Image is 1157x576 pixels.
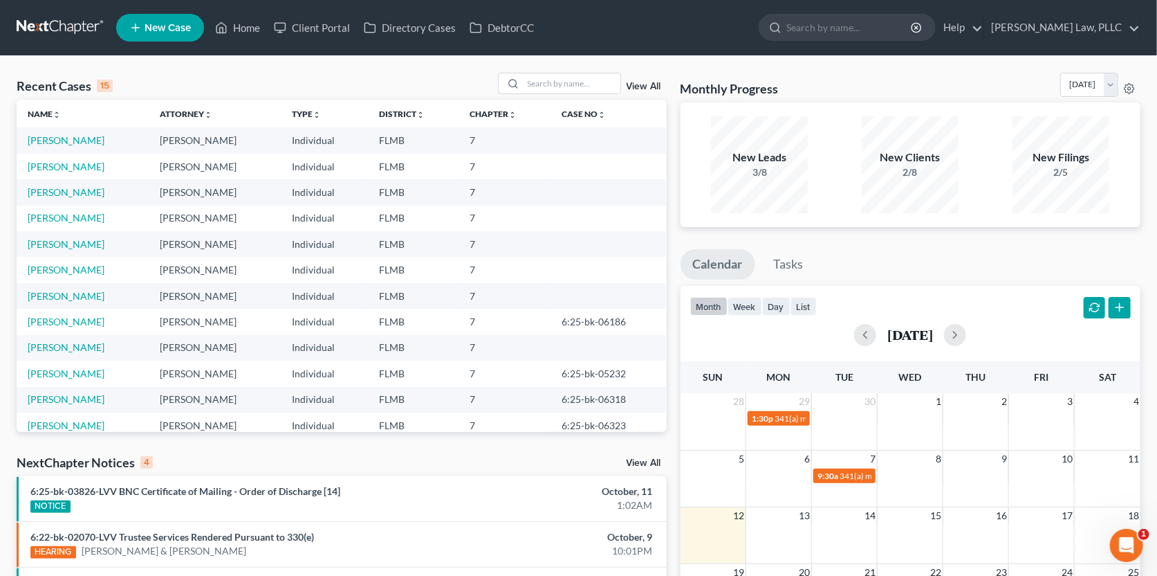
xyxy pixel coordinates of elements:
span: Tue [835,371,853,383]
h3: Monthly Progress [681,80,779,97]
td: [PERSON_NAME] [149,154,281,179]
a: [PERSON_NAME] Law, PLLC [984,15,1140,40]
td: 7 [459,179,551,205]
td: Individual [281,335,368,361]
td: [PERSON_NAME] [149,309,281,334]
button: list [790,297,817,316]
i: unfold_more [204,111,212,119]
div: NOTICE [30,501,71,513]
a: Districtunfold_more [379,109,425,119]
td: FLMB [368,231,459,257]
td: [PERSON_NAME] [149,206,281,231]
td: FLMB [368,154,459,179]
a: Typeunfold_more [292,109,321,119]
a: Tasks [761,249,816,280]
a: 6:25-bk-03826-LVV BNC Certificate of Mailing - Order of Discharge [14] [30,485,340,497]
a: [PERSON_NAME] [28,368,104,379]
a: [PERSON_NAME] [28,290,104,302]
div: New Clients [862,150,959,165]
span: 15 [929,507,943,524]
td: 7 [459,257,551,282]
td: [PERSON_NAME] [149,361,281,386]
td: FLMB [368,127,459,153]
td: Individual [281,257,368,282]
td: FLMB [368,179,459,205]
a: Client Portal [267,15,357,40]
td: Individual [281,361,368,386]
div: 10:01PM [454,544,653,558]
button: month [690,297,728,316]
div: 2/5 [1012,165,1109,179]
a: [PERSON_NAME] [28,341,104,353]
div: New Filings [1012,150,1109,165]
span: 9 [1000,451,1008,467]
iframe: Intercom live chat [1110,529,1143,562]
span: 1 [934,393,943,410]
td: 6:25-bk-06186 [550,309,666,334]
td: Individual [281,309,368,334]
span: 13 [797,507,811,524]
div: October, 9 [454,530,653,544]
a: [PERSON_NAME] [28,134,104,146]
span: 12 [732,507,746,524]
div: New Leads [711,150,808,165]
td: FLMB [368,387,459,413]
td: FLMB [368,206,459,231]
a: Home [208,15,267,40]
i: unfold_more [598,111,606,119]
td: 7 [459,127,551,153]
span: 7 [869,451,877,467]
span: 2 [1000,393,1008,410]
td: [PERSON_NAME] [149,413,281,438]
div: October, 11 [454,485,653,498]
a: [PERSON_NAME] [28,264,104,276]
button: week [728,297,762,316]
td: Individual [281,206,368,231]
div: NextChapter Notices [17,454,153,471]
td: 7 [459,413,551,438]
a: Nameunfold_more [28,109,61,119]
td: 6:25-bk-06318 [550,387,666,413]
span: 29 [797,393,811,410]
td: [PERSON_NAME] [149,257,281,282]
span: Wed [899,371,922,383]
a: DebtorCC [463,15,541,40]
span: 9:30a [817,471,838,481]
td: 7 [459,335,551,361]
a: Directory Cases [357,15,463,40]
span: 3 [1066,393,1074,410]
a: Attorneyunfold_more [160,109,212,119]
span: 16 [994,507,1008,524]
span: 341(a) meeting for [PERSON_NAME] [775,413,908,424]
td: [PERSON_NAME] [149,387,281,413]
td: Individual [281,179,368,205]
input: Search by name... [786,15,913,40]
span: New Case [145,23,191,33]
td: FLMB [368,361,459,386]
td: 7 [459,387,551,413]
span: Fri [1035,371,1049,383]
td: FLMB [368,309,459,334]
td: 7 [459,206,551,231]
div: 3/8 [711,165,808,179]
div: 15 [97,80,113,92]
td: FLMB [368,257,459,282]
td: Individual [281,231,368,257]
a: Calendar [681,249,755,280]
span: 4 [1132,393,1140,410]
td: [PERSON_NAME] [149,231,281,257]
a: [PERSON_NAME] [28,161,104,172]
td: Individual [281,283,368,309]
span: 17 [1060,507,1074,524]
span: Mon [767,371,791,383]
i: unfold_more [416,111,425,119]
div: 1:02AM [454,498,653,512]
span: 1:30p [752,413,773,424]
span: 5 [737,451,746,467]
a: Chapterunfold_more [470,109,517,119]
span: Thu [966,371,986,383]
td: 6:25-bk-05232 [550,361,666,386]
span: 6 [803,451,811,467]
span: 14 [863,507,877,524]
a: 6:22-bk-02070-LVV Trustee Services Rendered Pursuant to 330(e) [30,531,314,543]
